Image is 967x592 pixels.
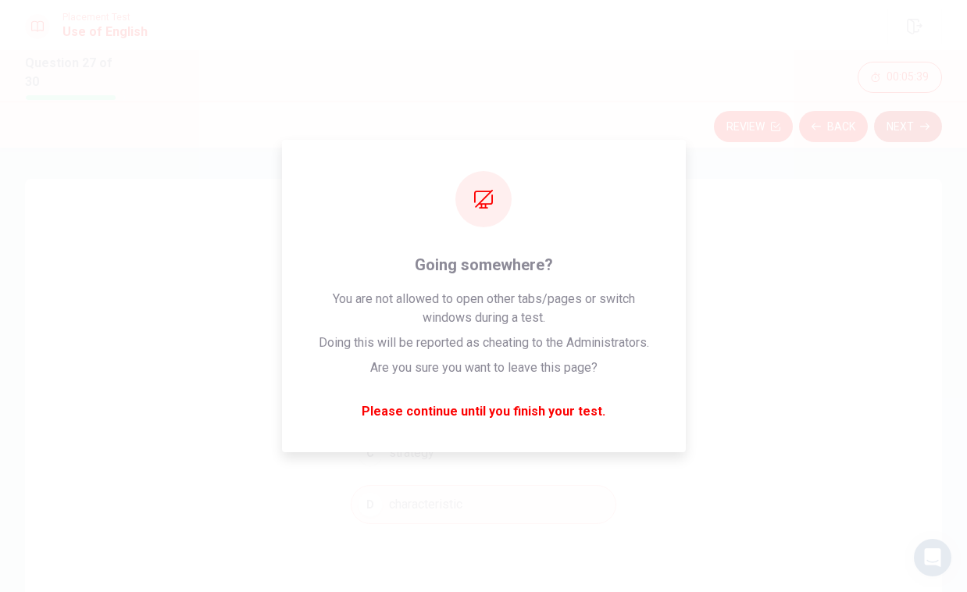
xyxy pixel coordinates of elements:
[358,389,383,414] div: B
[389,444,434,462] span: strategy
[62,23,148,41] h1: Use of English
[389,341,412,359] span: goal
[62,12,148,23] span: Placement Test
[799,111,868,142] button: Back
[351,330,616,369] button: Agoal
[358,440,383,465] div: C
[358,337,383,362] div: A
[351,433,616,473] button: Cstrategy
[389,392,412,411] span: plan
[351,243,616,268] h4: Question 27
[351,382,616,421] button: Bplan
[25,54,125,91] h1: Question 27 of 30
[858,62,942,93] button: 00:05:39
[351,485,616,524] button: Dcharacteristic
[389,495,462,514] span: characteristic
[874,111,942,142] button: Next
[887,71,929,84] span: 00:05:39
[914,539,951,576] div: Open Intercom Messenger
[714,111,793,142] button: Review
[358,492,383,517] div: D
[351,287,616,305] span: A “feature” is part of a ___.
